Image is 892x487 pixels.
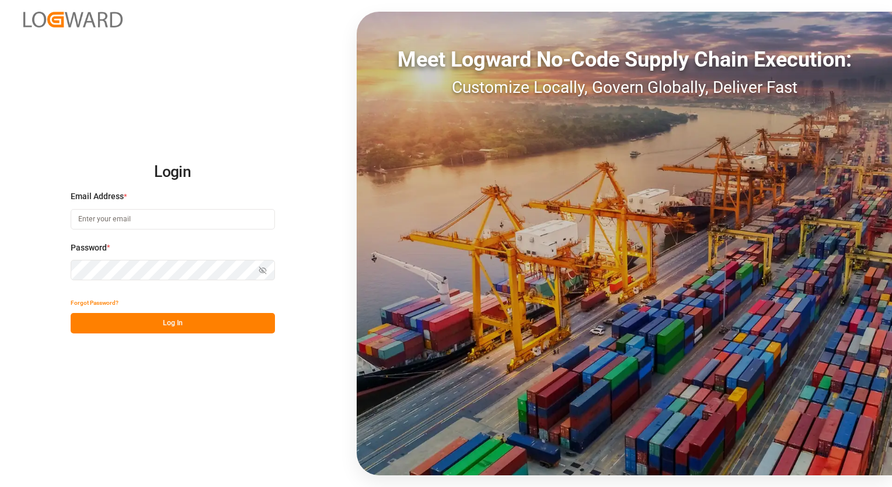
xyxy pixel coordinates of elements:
[71,190,124,203] span: Email Address
[71,313,275,333] button: Log In
[71,209,275,229] input: Enter your email
[357,75,892,100] div: Customize Locally, Govern Globally, Deliver Fast
[71,242,107,254] span: Password
[71,154,275,191] h2: Login
[357,44,892,75] div: Meet Logward No-Code Supply Chain Execution:
[71,293,119,313] button: Forgot Password?
[23,12,123,27] img: Logward_new_orange.png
